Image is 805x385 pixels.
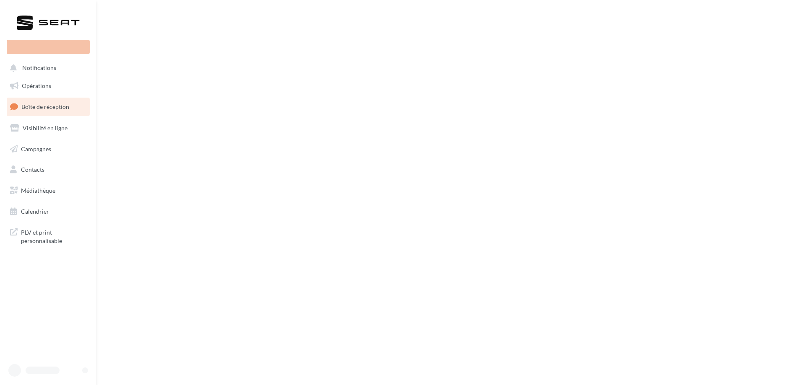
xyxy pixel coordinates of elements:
span: Notifications [22,65,56,72]
a: PLV et print personnalisable [5,223,91,248]
a: Opérations [5,77,91,95]
a: Calendrier [5,203,91,220]
span: Contacts [21,166,44,173]
a: Contacts [5,161,91,178]
a: Campagnes [5,140,91,158]
a: Médiathèque [5,182,91,199]
span: Opérations [22,82,51,89]
div: Nouvelle campagne [7,40,90,54]
span: Visibilité en ligne [23,124,68,132]
span: PLV et print personnalisable [21,227,86,245]
span: Boîte de réception [21,103,69,110]
span: Campagnes [21,145,51,152]
a: Boîte de réception [5,98,91,116]
a: Visibilité en ligne [5,119,91,137]
span: Médiathèque [21,187,55,194]
span: Calendrier [21,208,49,215]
